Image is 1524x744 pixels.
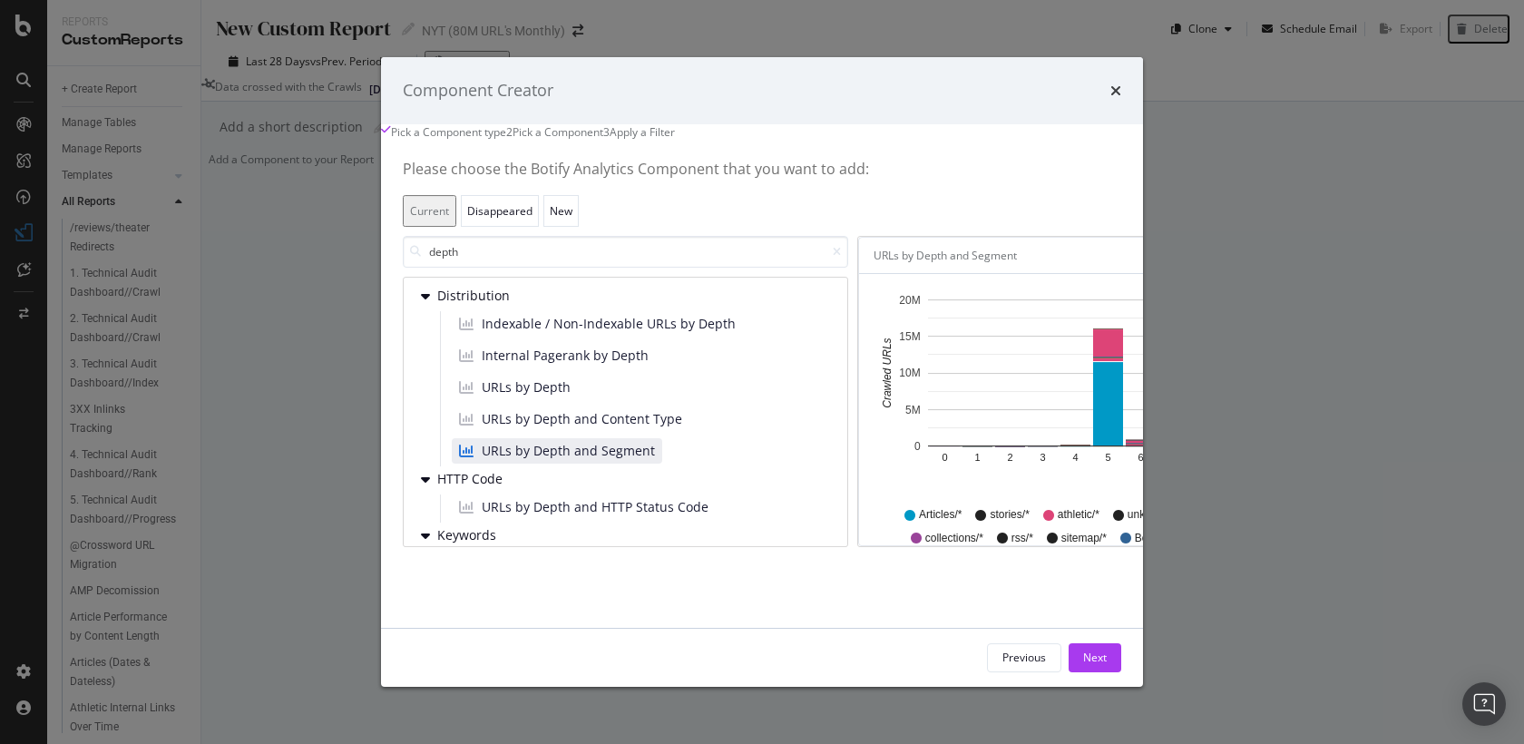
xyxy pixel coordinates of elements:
text: 3 [1040,453,1045,464]
span: Indexable / Non-Indexable URLs by Depth [482,316,736,334]
button: New [543,196,579,228]
button: Disappeared [461,196,539,228]
text: 10M [899,367,920,380]
span: Distribution [437,289,518,304]
div: Next [1083,650,1107,665]
div: modal [381,57,1143,687]
text: Crawled URLs [881,338,894,408]
button: Previous [987,643,1061,672]
span: athletic/* [1058,508,1099,524]
button: Next [1069,643,1121,672]
div: Disappeared [467,203,532,219]
span: URLs by Depth [482,379,571,397]
button: Current [403,196,456,228]
text: 5 [1105,453,1110,464]
div: New [550,203,572,219]
div: Open Intercom Messenger [1462,682,1506,726]
div: Pick a Component [513,124,603,140]
text: 4 [1072,453,1078,464]
text: 15M [899,330,920,343]
div: URLs by Depth and Segment [874,247,1017,265]
h4: Please choose the Botify Analytics Component that you want to add: [403,162,1303,196]
svg: A chart. [874,289,1288,500]
span: unknown/* [1128,508,1178,524]
div: Apply a Filter [610,124,675,140]
span: Articles/* [919,508,962,524]
text: 20M [899,294,920,307]
text: 6 [1138,453,1143,464]
div: Current [410,203,449,219]
span: URLs by Depth and Segment [482,443,655,461]
div: 2 [506,124,513,140]
span: Books/* [1135,531,1172,546]
div: Pick a Component type [391,124,506,140]
span: Internal Pagerank by Depth [482,348,649,366]
text: 1 [974,453,980,464]
div: Previous [1002,650,1046,665]
span: URLs by Depth and Content Type [482,411,682,429]
div: Component Creator [403,79,553,103]
text: 5M [905,404,921,416]
text: 2 [1007,453,1012,464]
span: HTTP Code [437,472,518,487]
text: 0 [914,440,921,453]
span: Keywords [437,528,518,543]
text: 0 [942,453,947,464]
span: collections/* [925,531,983,546]
div: times [1110,79,1121,103]
span: stories/* [990,508,1029,524]
div: 3 [603,124,610,140]
span: URLs by Depth and HTTP Status Code [482,499,708,517]
span: sitemap/* [1061,531,1107,546]
input: Name of the Botify Component [403,237,848,269]
span: rss/* [1011,531,1033,546]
